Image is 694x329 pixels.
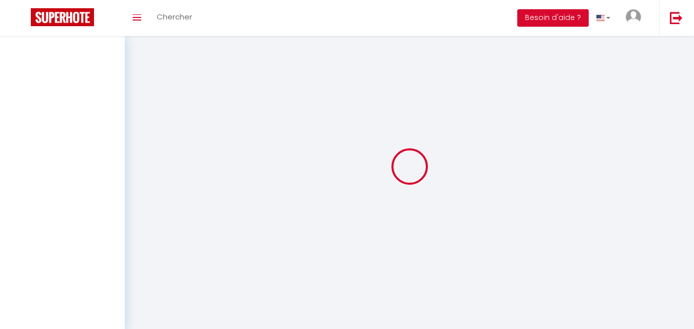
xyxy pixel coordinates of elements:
[670,11,683,24] img: logout
[626,9,641,25] img: ...
[31,8,94,26] img: Super Booking
[157,11,192,22] span: Chercher
[8,4,39,35] button: Ouvrir le widget de chat LiveChat
[517,9,589,27] button: Besoin d'aide ?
